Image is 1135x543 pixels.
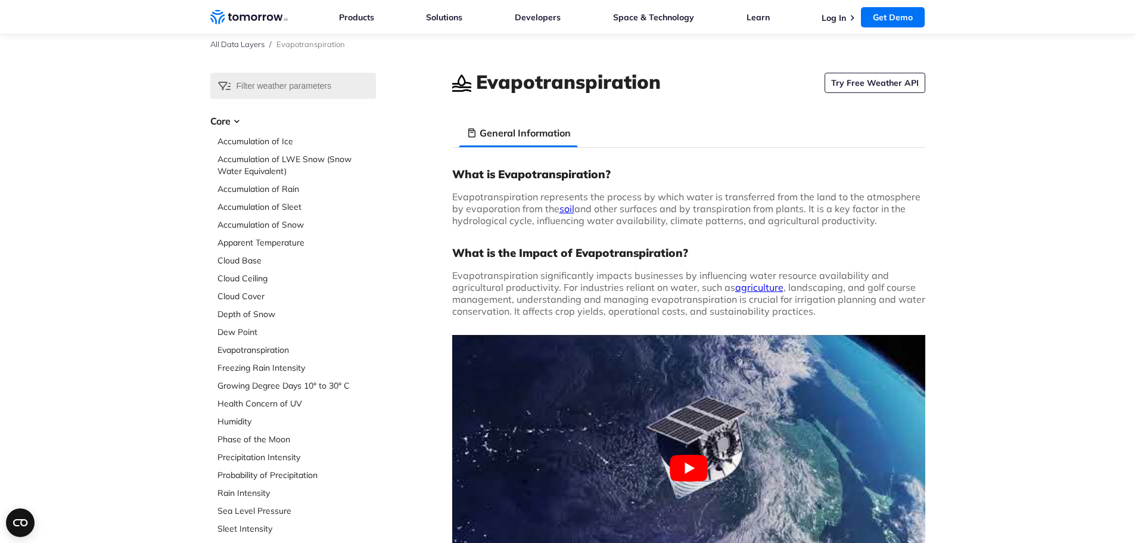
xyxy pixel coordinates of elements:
a: Solutions [426,12,462,23]
a: All Data Layers [210,39,265,49]
a: Accumulation of Snow [217,219,376,231]
h1: Evapotranspiration [476,69,661,95]
h3: What is Evapotranspiration? [452,167,925,181]
a: soil [559,203,574,215]
li: General Information [459,119,578,147]
a: Sea Level Pressure [217,505,376,517]
a: Try Free Weather API [825,73,925,93]
a: Freezing Rain Intensity [217,362,376,374]
a: Cloud Ceiling [217,272,376,284]
a: Home link [210,8,288,26]
a: Health Concern of UV [217,398,376,409]
span: Evapotranspiration [276,39,345,49]
span: Evapotranspiration represents the process by which water is transferred from the land to the atmo... [452,191,921,226]
a: Accumulation of Sleet [217,201,376,213]
a: Cloud Base [217,255,376,266]
a: Depth of Snow [217,308,376,320]
a: Sleet Intensity [217,523,376,535]
a: Get Demo [861,7,925,27]
a: Accumulation of Ice [217,135,376,147]
a: Probability of Precipitation [217,469,376,481]
a: Rain Intensity [217,487,376,499]
input: Filter weather parameters [210,73,376,99]
a: Space & Technology [613,12,694,23]
a: Humidity [217,415,376,427]
a: Developers [515,12,561,23]
button: Open CMP widget [6,508,35,537]
a: Learn [747,12,770,23]
a: Dew Point [217,326,376,338]
h3: What is the Impact of Evapotranspiration? [452,246,925,260]
a: Cloud Cover [217,290,376,302]
a: Growing Degree Days 10° to 30° C [217,380,376,392]
a: Log In [822,13,846,23]
a: Apparent Temperature [217,237,376,249]
span: / [269,39,272,49]
a: Precipitation Intensity [217,451,376,463]
a: Accumulation of Rain [217,183,376,195]
a: Phase of the Moon [217,433,376,445]
span: Evapotranspiration significantly impacts businesses by influencing water resource availability an... [452,269,925,317]
h3: General Information [480,126,571,140]
a: Evapotranspiration [217,344,376,356]
h3: Core [210,114,376,128]
a: Products [339,12,374,23]
a: Accumulation of LWE Snow (Snow Water Equivalent) [217,153,376,177]
a: agriculture [735,281,783,293]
